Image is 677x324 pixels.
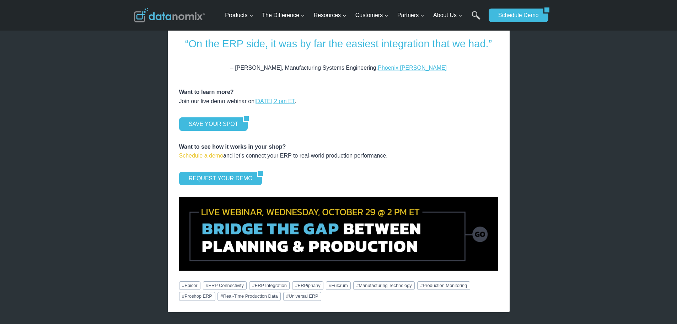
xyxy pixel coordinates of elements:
[179,292,215,301] a: #Proshop ERP
[179,63,498,73] p: – [PERSON_NAME], Manufacturing Systems Engineering,
[179,36,498,52] p: “On the ERP side, it was by far the easiest integration that we had.”
[417,281,470,290] a: #Production Monitoring
[222,4,485,27] nav: Primary Navigation
[286,293,289,299] span: #
[217,292,281,301] a: #Real-Time Production Data
[179,142,498,160] p: and let’s connect your ERP to real-world production performance.
[378,65,447,71] a: Phoenix [PERSON_NAME]
[249,281,290,290] a: #ERP Integration
[489,9,543,22] a: Schedule Demo
[206,283,208,288] span: #
[326,281,351,290] a: #Fulcrum
[420,283,423,288] span: #
[292,281,324,290] a: #ERPiphany
[182,293,184,299] span: #
[355,11,388,20] span: Customers
[179,117,243,131] a: SAVE YOUR SPOT
[179,84,498,106] p: Join our live demo webinar on .
[254,98,295,104] a: [DATE] 2 pm ET
[182,283,184,288] span: #
[203,281,247,290] a: #ERP Connectivity
[179,281,201,290] a: #Epicor
[179,153,224,159] a: Schedule a demo
[179,172,257,185] a: REQUEST YOUR DEMO
[295,283,297,288] span: #
[356,283,359,288] span: #
[225,11,253,20] span: Products
[221,293,223,299] span: #
[314,11,346,20] span: Resources
[179,144,286,150] strong: Want to see how it works in your shop?
[134,8,205,22] img: Datanomix
[329,283,331,288] span: #
[433,11,462,20] span: About Us
[397,11,424,20] span: Partners
[472,11,480,27] a: Search
[283,292,322,301] a: #Universal ERP
[179,89,234,95] strong: Want to learn more?
[353,281,415,290] a: #Manufacturing Technology
[262,11,305,20] span: The Difference
[252,283,255,288] span: #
